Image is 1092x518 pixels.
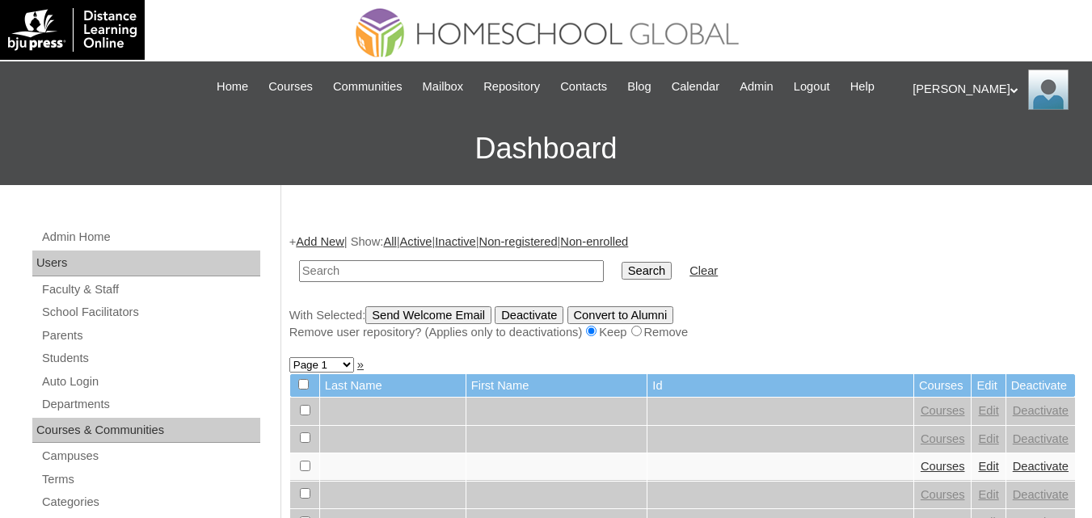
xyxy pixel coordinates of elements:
span: Calendar [672,78,719,96]
a: Edit [978,432,998,445]
a: Logout [786,78,838,96]
a: Students [40,348,260,368]
input: Deactivate [495,306,563,324]
a: Help [842,78,883,96]
td: First Name [466,374,647,398]
div: + | Show: | | | | [289,234,1076,340]
a: Courses [260,78,321,96]
a: Courses [921,460,965,473]
a: Courses [921,432,965,445]
a: Terms [40,470,260,490]
span: Home [217,78,248,96]
td: Edit [972,374,1005,398]
img: logo-white.png [8,8,137,52]
a: Deactivate [1013,432,1069,445]
a: » [357,358,364,371]
a: Admin Home [40,227,260,247]
input: Convert to Alumni [567,306,674,324]
a: Auto Login [40,372,260,392]
a: Blog [619,78,659,96]
span: Logout [794,78,830,96]
a: Calendar [664,78,727,96]
span: Courses [268,78,313,96]
a: Non-registered [479,235,558,248]
a: Add New [296,235,344,248]
a: School Facilitators [40,302,260,322]
img: Ariane Ebuen [1028,69,1069,110]
span: Repository [483,78,540,96]
a: Repository [475,78,548,96]
div: Courses & Communities [32,418,260,444]
a: All [383,235,396,248]
a: Edit [978,460,998,473]
a: Edit [978,488,998,501]
a: Edit [978,404,998,417]
a: Departments [40,394,260,415]
a: Mailbox [415,78,472,96]
a: Communities [325,78,411,96]
span: Admin [740,78,774,96]
a: Admin [732,78,782,96]
a: Inactive [435,235,476,248]
div: [PERSON_NAME] [913,69,1076,110]
a: Courses [921,488,965,501]
span: Mailbox [423,78,464,96]
span: Help [850,78,875,96]
h3: Dashboard [8,112,1084,185]
div: Users [32,251,260,276]
div: Remove user repository? (Applies only to deactivations) Keep Remove [289,324,1076,341]
a: Categories [40,492,260,512]
a: Non-enrolled [560,235,628,248]
span: Communities [333,78,403,96]
a: Home [209,78,256,96]
a: Faculty & Staff [40,280,260,300]
td: Deactivate [1006,374,1075,398]
td: Last Name [320,374,466,398]
td: Courses [914,374,972,398]
a: Active [400,235,432,248]
a: Courses [921,404,965,417]
a: Campuses [40,446,260,466]
span: Contacts [560,78,607,96]
a: Deactivate [1013,404,1069,417]
input: Search [299,260,604,282]
input: Send Welcome Email [365,306,491,324]
a: Deactivate [1013,488,1069,501]
div: With Selected: [289,306,1076,341]
a: Contacts [552,78,615,96]
input: Search [622,262,672,280]
span: Blog [627,78,651,96]
a: Clear [689,264,718,277]
td: Id [647,374,913,398]
a: Deactivate [1013,460,1069,473]
a: Parents [40,326,260,346]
